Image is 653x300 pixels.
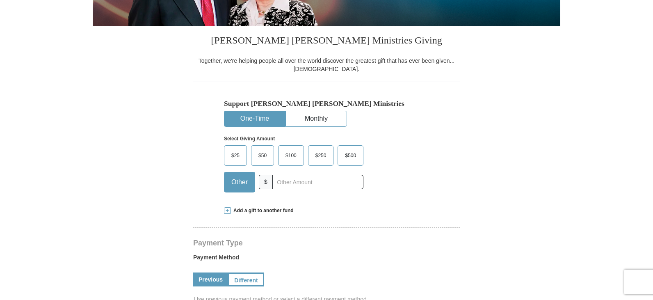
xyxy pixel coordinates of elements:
a: Previous [193,273,228,286]
span: $50 [254,149,271,162]
div: Together, we're helping people all over the world discover the greatest gift that has ever been g... [193,57,460,73]
h4: Payment Type [193,240,460,246]
span: $500 [341,149,360,162]
span: $100 [281,149,301,162]
span: $ [259,175,273,189]
input: Other Amount [272,175,363,189]
span: $25 [227,149,244,162]
h5: Support [PERSON_NAME] [PERSON_NAME] Ministries [224,99,429,108]
span: Add a gift to another fund [231,207,294,214]
span: Other [227,176,252,188]
span: $250 [311,149,331,162]
button: Monthly [286,111,347,126]
strong: Select Giving Amount [224,136,275,142]
h3: [PERSON_NAME] [PERSON_NAME] Ministries Giving [193,26,460,57]
label: Payment Method [193,253,460,266]
button: One-Time [224,111,285,126]
a: Different [228,273,264,286]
